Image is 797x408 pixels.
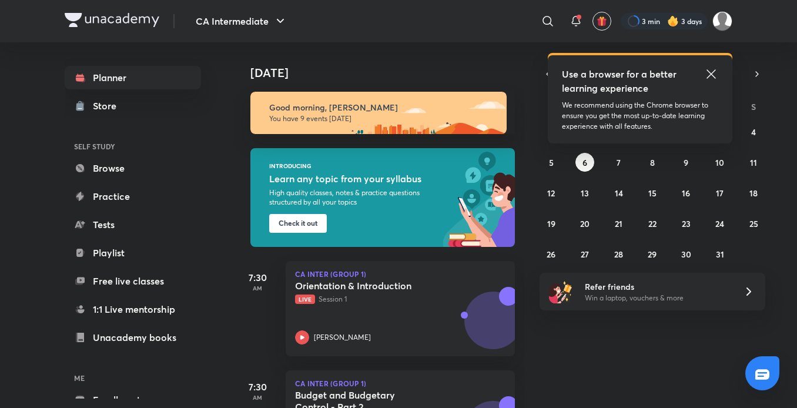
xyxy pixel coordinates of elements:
[250,66,527,80] h4: [DATE]
[610,153,628,172] button: October 7, 2025
[65,326,201,349] a: Unacademy books
[650,157,655,168] abbr: October 8, 2025
[575,245,594,263] button: October 27, 2025
[65,297,201,321] a: 1:1 Live mentorship
[610,183,628,202] button: October 14, 2025
[547,249,555,260] abbr: October 26, 2025
[65,94,201,118] a: Store
[617,157,621,168] abbr: October 7, 2025
[711,153,729,172] button: October 10, 2025
[250,92,507,134] img: morning
[677,214,695,233] button: October 23, 2025
[93,99,123,113] div: Store
[65,156,201,180] a: Browse
[744,214,763,233] button: October 25, 2025
[744,153,763,172] button: October 11, 2025
[711,245,729,263] button: October 31, 2025
[610,214,628,233] button: October 21, 2025
[582,157,587,168] abbr: October 6, 2025
[542,214,561,233] button: October 19, 2025
[65,13,159,30] a: Company Logo
[715,157,724,168] abbr: October 10, 2025
[189,9,294,33] button: CA Intermediate
[677,153,695,172] button: October 9, 2025
[269,172,424,186] h5: Learn any topic from your syllabus
[684,157,688,168] abbr: October 9, 2025
[65,368,201,388] h6: ME
[314,332,371,343] p: [PERSON_NAME]
[542,153,561,172] button: October 5, 2025
[295,294,480,305] p: Session 1
[681,249,691,260] abbr: October 30, 2025
[682,218,691,229] abbr: October 23, 2025
[234,394,281,401] p: AM
[610,245,628,263] button: October 28, 2025
[751,126,756,138] abbr: October 4, 2025
[648,188,657,199] abbr: October 15, 2025
[711,183,729,202] button: October 17, 2025
[65,213,201,236] a: Tests
[667,15,679,27] img: streak
[677,183,695,202] button: October 16, 2025
[234,270,281,285] h5: 7:30
[643,153,662,172] button: October 8, 2025
[677,245,695,263] button: October 30, 2025
[562,67,679,95] h5: Use a browser for a better learning experience
[295,380,505,387] p: CA Inter (Group 1)
[269,162,312,169] p: INTRODUCING
[715,218,724,229] abbr: October 24, 2025
[580,218,590,229] abbr: October 20, 2025
[65,185,201,208] a: Practice
[682,188,690,199] abbr: October 16, 2025
[547,218,555,229] abbr: October 19, 2025
[269,188,421,207] p: High quality classes, notes & practice questions structured by all your topics
[750,157,757,168] abbr: October 11, 2025
[581,249,589,260] abbr: October 27, 2025
[65,13,159,27] img: Company Logo
[581,188,589,199] abbr: October 13, 2025
[313,162,319,169] img: feature
[643,245,662,263] button: October 29, 2025
[751,101,756,112] abbr: Saturday
[712,11,732,31] img: Pooja Rajput
[597,16,607,26] img: avatar
[234,285,281,292] p: AM
[575,214,594,233] button: October 20, 2025
[575,153,594,172] button: October 6, 2025
[269,214,327,233] button: Check it out
[562,100,718,132] p: We recommend using the Chrome browser to ensure you get the most up-to-date learning experience w...
[542,245,561,263] button: October 26, 2025
[749,188,758,199] abbr: October 18, 2025
[234,380,281,394] h5: 7:30
[65,269,201,293] a: Free live classes
[744,122,763,141] button: October 4, 2025
[711,214,729,233] button: October 24, 2025
[65,66,201,89] a: Planner
[648,218,657,229] abbr: October 22, 2025
[615,188,623,199] abbr: October 14, 2025
[549,280,572,303] img: referral
[749,218,758,229] abbr: October 25, 2025
[549,157,554,168] abbr: October 5, 2025
[295,270,505,277] p: CA Inter (Group 1)
[643,214,662,233] button: October 22, 2025
[547,188,555,199] abbr: October 12, 2025
[65,241,201,265] a: Playlist
[614,249,623,260] abbr: October 28, 2025
[592,12,611,31] button: avatar
[744,183,763,202] button: October 18, 2025
[585,280,729,293] h6: Refer friends
[585,293,729,303] p: Win a laptop, vouchers & more
[65,136,201,156] h6: SELF STUDY
[575,183,594,202] button: October 13, 2025
[542,183,561,202] button: October 12, 2025
[716,249,724,260] abbr: October 31, 2025
[295,295,315,304] span: Live
[295,280,441,292] h5: Orientation & Introduction
[615,218,622,229] abbr: October 21, 2025
[269,102,496,113] h6: Good morning, [PERSON_NAME]
[716,188,724,199] abbr: October 17, 2025
[269,114,496,123] p: You have 9 events [DATE]
[648,249,657,260] abbr: October 29, 2025
[643,183,662,202] button: October 15, 2025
